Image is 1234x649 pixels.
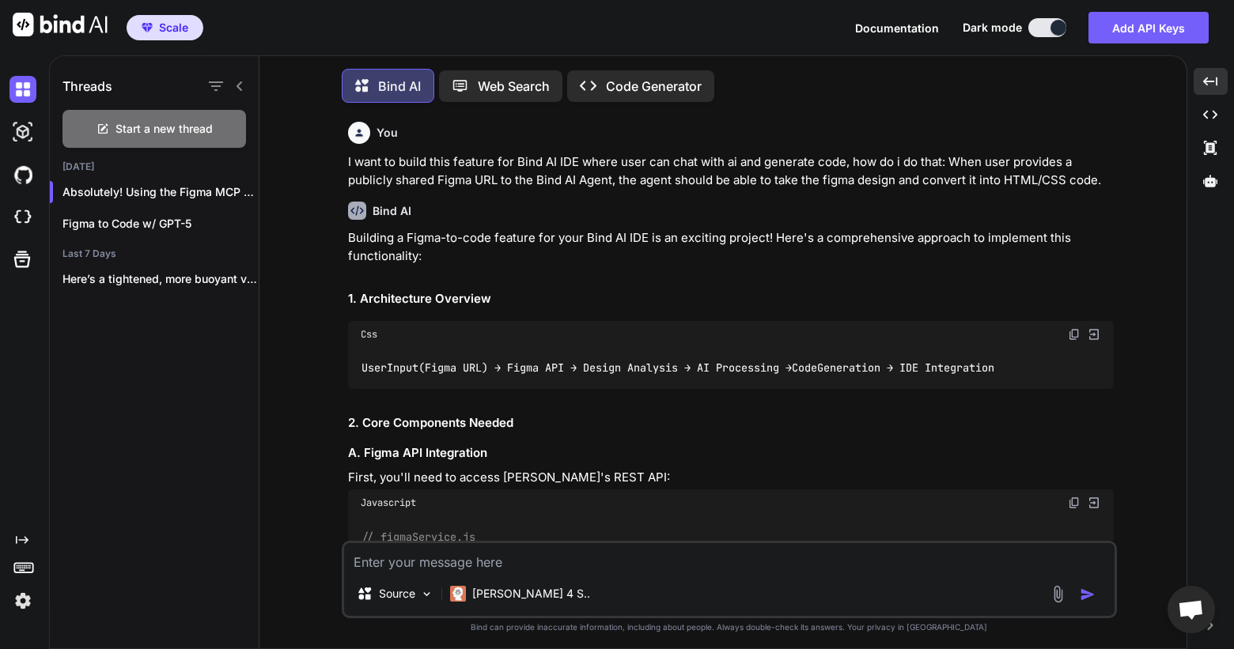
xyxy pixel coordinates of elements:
[115,121,213,137] span: Start a new thread
[420,587,433,601] img: Pick Models
[1168,586,1215,633] a: Open chat
[472,586,590,602] p: [PERSON_NAME] 4 S..
[62,216,259,232] p: Figma to Code w/ GPT-5
[348,469,1114,487] p: First, you'll need to access [PERSON_NAME]'s REST API:
[348,153,1114,189] p: I want to build this feature for Bind AI IDE where user can chat with ai and generate code, how d...
[379,586,415,602] p: Source
[9,204,36,231] img: cloudideIcon
[62,271,259,287] p: Here’s a tightened, more buoyant version that...
[1080,587,1096,602] img: icon
[13,13,108,36] img: Bind AI
[387,361,418,375] span: Input
[50,160,259,173] h2: [DATE]
[361,328,377,341] span: Css
[9,76,36,103] img: darkChat
[963,20,1022,36] span: Dark mode
[50,247,259,260] h2: Last 7 Days
[9,119,36,145] img: darkAi-studio
[62,77,112,96] h1: Threads
[1088,12,1209,43] button: Add API Keys
[9,161,36,188] img: githubDark
[606,77,702,96] p: Code Generator
[478,77,550,96] p: Web Search
[1068,496,1081,509] img: copy
[159,20,188,36] span: Scale
[1068,328,1081,341] img: copy
[1087,496,1101,510] img: Open in Browser
[348,414,1114,432] h2: 2. Core Components Needed
[377,125,398,141] h6: You
[1049,585,1067,603] img: attachment
[361,496,416,509] span: Javascript
[62,184,259,200] p: Absolutely! Using the Figma MCP server w...
[361,530,475,544] span: // figmaService.js
[792,361,817,375] span: Code
[348,229,1114,265] p: Building a Figma-to-code feature for your Bind AI IDE is an exciting project! Here's a comprehens...
[450,586,466,602] img: Claude 4 Sonnet
[348,444,1114,462] h3: A. Figma API Integration
[348,290,1114,308] h2: 1. Architecture Overview
[373,203,411,219] h6: Bind AI
[9,587,36,614] img: settings
[1087,327,1101,341] img: Open in Browser
[127,15,203,40] button: premiumScale
[855,20,939,36] button: Documentation
[855,21,939,35] span: Documentation
[378,77,421,96] p: Bind AI
[142,23,153,32] img: premium
[361,360,996,376] code: User (Figma URL) → Figma API → Design Analysis → AI Processing → Generation → IDE Integration
[342,621,1117,633] p: Bind can provide inaccurate information, including about people. Always double-check its answers....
